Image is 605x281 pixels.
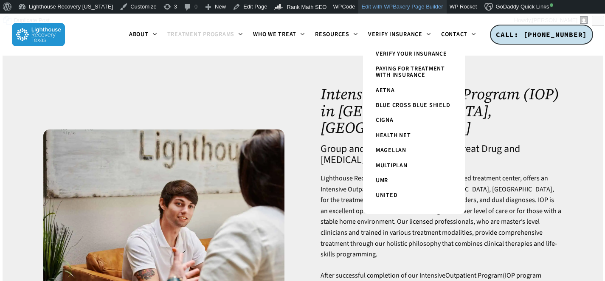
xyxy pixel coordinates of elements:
span: Rank Math SEO [287,4,327,10]
span: Verify Insurance [368,30,422,39]
a: Contact [436,31,481,38]
span: United [376,191,398,200]
span: Magellan [376,146,406,155]
span: About [129,30,149,39]
span: UMR [376,176,388,185]
a: Aetna [371,83,456,98]
a: Magellan [371,143,456,158]
span: Multiplan [376,161,408,170]
a: Multiplan [371,158,456,173]
a: United [371,188,456,203]
a: Outpatient Program [445,271,503,280]
a: Blue Cross Blue Shield [371,98,456,113]
span: Aetna [376,86,395,95]
span: Verify Your Insurance [376,50,447,58]
a: Howdy, [511,14,591,27]
h4: Group and Individual Therapy to treat Drug and [MEDICAL_DATA]. [321,143,562,166]
span: Duplicate Post [14,14,50,27]
p: Lighthouse Recovery, a Joint Commission-accredited treatment center, offers an Intensive Outpatie... [321,173,562,270]
a: Health Net [371,128,456,143]
a: CALL: [PHONE_NUMBER] [490,25,593,45]
a: Paying for Treatment with Insurance [371,62,456,83]
span: Resources [315,30,349,39]
a: Resources [310,31,363,38]
span: [PERSON_NAME] [532,17,577,23]
img: Lighthouse Recovery Texas [12,23,65,46]
a: Verify Insurance [363,31,436,38]
span: Blue Cross Blue Shield [376,101,450,110]
span: CALL: [PHONE_NUMBER] [496,30,587,39]
span: Treatment Programs [167,30,235,39]
a: Cigna [371,113,456,128]
span: Contact [441,30,467,39]
span: Paying for Treatment with Insurance [376,65,445,79]
span: Who We Treat [253,30,296,39]
a: Treatment Programs [162,31,248,38]
span: Cigna [376,116,394,124]
a: About [124,31,162,38]
a: Who We Treat [248,31,310,38]
span: Health Net [376,131,411,140]
h1: Intensive Outpatient Program (IOP) in [GEOGRAPHIC_DATA], [GEOGRAPHIC_DATA] [321,86,562,136]
a: Verify Your Insurance [371,47,456,62]
a: UMR [371,173,456,188]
